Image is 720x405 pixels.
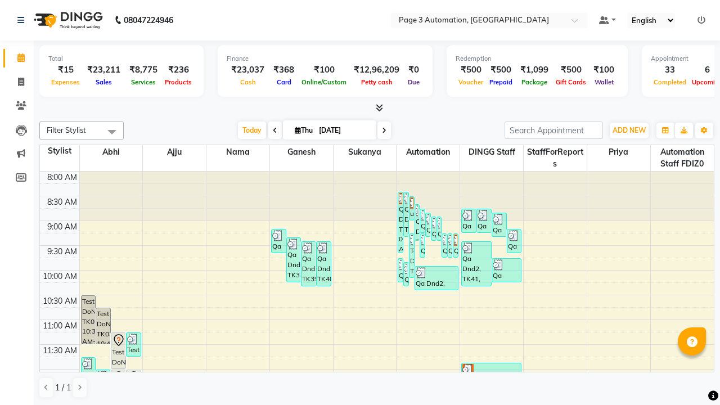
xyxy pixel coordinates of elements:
[553,64,589,76] div: ₹500
[486,64,516,76] div: ₹500
[45,246,79,258] div: 9:30 AM
[553,78,589,86] span: Gift Cards
[492,259,521,282] div: Qa Dnd2, TK36, 09:45 AM-10:15 AM, Hair cut Below 12 years (Boy)
[442,234,447,257] div: Qa Dnd2, TK32, 09:15 AM-09:45 AM, Hair cut Below 12 years (Boy)
[111,333,125,368] div: Test DoNotDelete, TK09, 11:15 AM-12:00 PM, Hair Cut-Men
[610,123,649,138] button: ADD NEW
[592,78,616,86] span: Wallet
[462,242,491,286] div: Qa Dnd2, TK41, 09:25 AM-10:20 AM, Special Hair Wash- Men
[507,229,521,253] div: Qa Dnd2, TK29, 09:10 AM-09:40 AM, Hair cut Below 12 years (Boy)
[270,145,333,159] span: Ganesh
[456,78,486,86] span: Voucher
[397,145,460,159] span: Automation
[415,267,458,290] div: Qa Dnd2, TK43, 09:55 AM-10:25 AM, Hair cut Below 12 years (Boy)
[162,64,195,76] div: ₹236
[404,64,424,76] div: ₹0
[524,145,587,171] span: StaffForReports
[651,78,689,86] span: Completed
[398,192,403,253] div: Qa Dnd2, TK18, 08:25 AM-09:40 AM, Hair Cut By Expert-Men,Hair Cut-Men
[299,78,349,86] span: Online/Custom
[334,145,397,159] span: Sukanya
[237,78,259,86] span: Cash
[301,242,316,286] div: Qa Dnd2, TK39, 09:25 AM-10:20 AM, Special Hair Wash- Men
[127,333,141,356] div: Test DoNotDelete, TK12, 11:15 AM-11:45 AM, Hair Cut By Expert-Men
[45,172,79,183] div: 8:00 AM
[162,78,195,86] span: Products
[460,145,523,159] span: DINGG Staff
[292,126,316,134] span: Thu
[487,78,515,86] span: Prepaid
[420,234,425,257] div: Qa Dnd2, TK31, 09:15 AM-09:45 AM, Hair cut Below 12 years (Boy)
[269,64,299,76] div: ₹368
[453,234,458,257] div: Qa Dnd2, TK30, 09:15 AM-09:45 AM, Hair cut Below 12 years (Boy)
[274,78,294,86] span: Card
[404,263,408,286] div: Qa Dnd2, TK42, 09:50 AM-10:20 AM, Hair cut Below 12 years (Boy)
[613,126,646,134] span: ADD NEW
[96,308,110,344] div: Test DoNotDelete, TK03, 10:45 AM-11:30 AM, Hair Cut-Men
[651,64,689,76] div: 33
[48,64,83,76] div: ₹15
[316,122,372,139] input: 2025-09-04
[55,382,71,394] span: 1 / 1
[492,213,506,236] div: Qa Dnd2, TK22, 08:50 AM-09:20 AM, Hair cut Below 12 years (Boy)
[462,363,521,386] div: undefined, TK34, 11:52 AM-12:22 PM, Hair Cut-Men
[41,370,79,381] div: 12:00 PM
[651,145,714,171] span: Automation Staff fDIZ0
[272,229,286,253] div: Qa Dnd2, TK28, 09:10 AM-09:40 AM, Hair cut Below 12 years (Boy)
[477,209,491,232] div: Qa Dnd2, TK21, 08:45 AM-09:15 AM, Hair Cut By Expert-Men
[227,64,269,76] div: ₹23,037
[409,234,414,277] div: Test DoNotDelete, TK35, 09:15 AM-10:10 AM, Special Hair Wash- Men
[40,295,79,307] div: 10:30 AM
[420,209,425,232] div: Qa Dnd2, TK19, 08:45 AM-09:15 AM, Hair cut Below 12 years (Boy)
[405,78,422,86] span: Due
[40,271,79,282] div: 10:00 AM
[93,78,115,86] span: Sales
[505,121,603,139] input: Search Appointment
[587,145,650,159] span: Priya
[589,64,619,76] div: ₹100
[40,145,79,157] div: Stylist
[45,196,79,208] div: 8:30 AM
[317,242,331,286] div: Qa Dnd2, TK40, 09:25 AM-10:20 AM, Special Hair Wash- Men
[415,205,420,240] div: Qa Dnd2, TK27, 08:40 AM-09:25 AM, Hair Cut-Men
[299,64,349,76] div: ₹100
[80,145,143,159] span: Abhi
[82,358,96,393] div: Test DoNotDelete, TK14, 11:45 AM-12:30 PM, Hair Cut-Men
[516,64,553,76] div: ₹1,099
[47,125,86,134] span: Filter Stylist
[48,78,83,86] span: Expenses
[358,78,395,86] span: Petty cash
[40,320,79,332] div: 11:00 AM
[45,221,79,233] div: 9:00 AM
[349,64,404,76] div: ₹12,96,209
[456,64,486,76] div: ₹500
[238,121,266,139] span: Today
[227,54,424,64] div: Finance
[83,64,125,76] div: ₹23,211
[456,54,619,64] div: Redemption
[404,192,408,236] div: Qa Dnd2, TK23, 08:25 AM-09:20 AM, Special Hair Wash- Men
[409,197,414,220] div: undefined, TK17, 08:30 AM-09:00 AM, Hair cut Below 12 years (Boy)
[82,296,96,344] div: Test DoNotDelete, TK02, 10:30 AM-11:30 AM, Hair Cut-Women
[29,4,106,36] img: logo
[287,238,301,282] div: Qa Dnd2, TK38, 09:20 AM-10:15 AM, Special Hair Wash- Men
[143,145,206,159] span: Ajju
[125,64,162,76] div: ₹8,775
[124,4,173,36] b: 08047224946
[206,145,269,159] span: Nama
[437,217,442,240] div: Qa Dnd2, TK26, 08:55 AM-09:25 AM, Hair Cut By Expert-Men
[128,78,159,86] span: Services
[40,345,79,357] div: 11:30 AM
[426,213,430,236] div: Qa Dnd2, TK24, 08:50 AM-09:20 AM, Hair Cut By Expert-Men
[398,259,403,282] div: Qa Dnd2, TK37, 09:45 AM-10:15 AM, Hair Cut By Expert-Men
[462,209,476,232] div: Qa Dnd2, TK20, 08:45 AM-09:15 AM, Hair Cut By Expert-Men
[431,217,436,240] div: Qa Dnd2, TK25, 08:55 AM-09:25 AM, Hair Cut By Expert-Men
[519,78,550,86] span: Package
[48,54,195,64] div: Total
[448,234,452,257] div: Qa Dnd2, TK33, 09:15 AM-09:45 AM, Hair cut Below 12 years (Boy)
